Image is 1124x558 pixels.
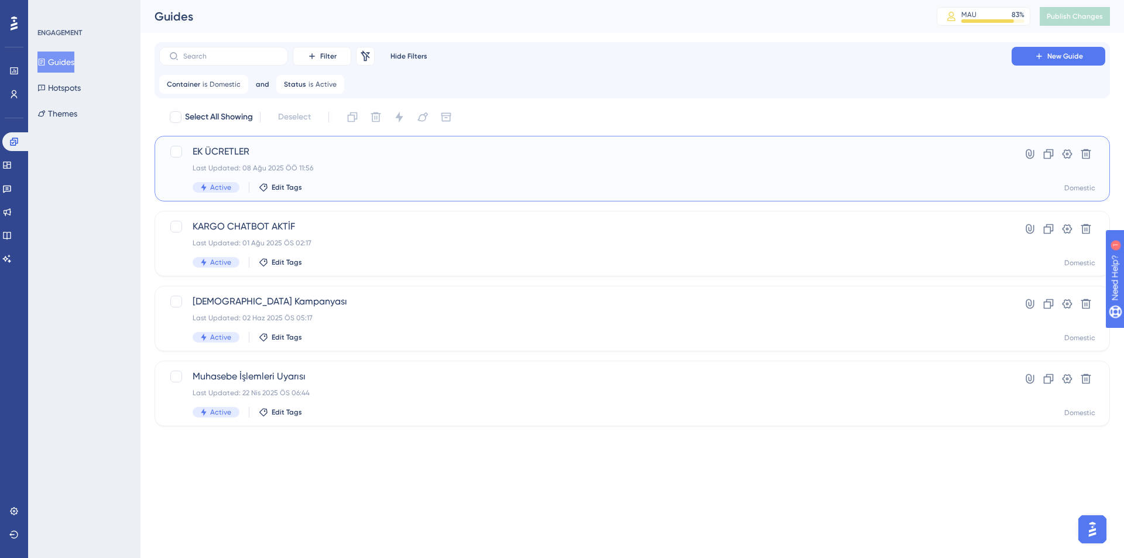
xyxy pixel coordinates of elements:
[37,103,77,124] button: Themes
[203,80,207,89] span: is
[316,80,337,89] span: Active
[259,258,302,267] button: Edit Tags
[193,388,978,398] div: Last Updated: 22 Nis 2025 ÖS 06:44
[272,408,302,417] span: Edit Tags
[379,47,438,66] button: Hide Filters
[268,107,321,128] button: Deselect
[1047,12,1103,21] span: Publish Changes
[1075,512,1110,547] iframe: UserGuiding AI Assistant Launcher
[210,258,231,267] span: Active
[1012,47,1105,66] button: New Guide
[185,110,253,124] span: Select All Showing
[1064,408,1095,417] div: Domestic
[320,52,337,61] span: Filter
[961,10,976,19] div: MAU
[1047,52,1083,61] span: New Guide
[272,183,302,192] span: Edit Tags
[193,295,978,309] span: [DEMOGRAPHIC_DATA] Kampanyası
[37,52,74,73] button: Guides
[253,75,272,94] button: and
[259,408,302,417] button: Edit Tags
[1064,258,1095,268] div: Domestic
[259,183,302,192] button: Edit Tags
[193,313,978,323] div: Last Updated: 02 Haz 2025 ÖS 05:17
[259,333,302,342] button: Edit Tags
[278,110,311,124] span: Deselect
[272,333,302,342] span: Edit Tags
[284,80,306,89] span: Status
[183,52,278,60] input: Search
[28,3,73,17] span: Need Help?
[193,220,978,234] span: KARGO CHATBOT AKTİF
[193,163,978,173] div: Last Updated: 08 Ağu 2025 ÖÖ 11:56
[210,80,241,89] span: Domestic
[256,80,269,89] span: and
[210,408,231,417] span: Active
[193,238,978,248] div: Last Updated: 01 Ağu 2025 ÖS 02:17
[293,47,351,66] button: Filter
[37,28,82,37] div: ENGAGEMENT
[193,145,978,159] span: EK ÜCRETLER
[210,183,231,192] span: Active
[210,333,231,342] span: Active
[37,77,81,98] button: Hotspots
[81,6,85,15] div: 1
[272,258,302,267] span: Edit Tags
[155,8,907,25] div: Guides
[167,80,200,89] span: Container
[1064,333,1095,343] div: Domestic
[309,80,313,89] span: is
[193,369,978,384] span: Muhasebe İşlemleri Uyarısı
[1040,7,1110,26] button: Publish Changes
[1012,10,1024,19] div: 83 %
[1064,183,1095,193] div: Domestic
[390,52,427,61] span: Hide Filters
